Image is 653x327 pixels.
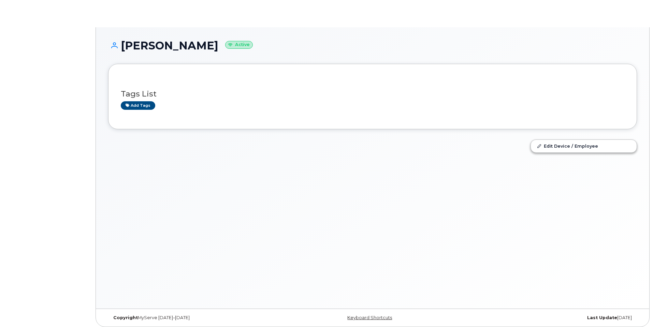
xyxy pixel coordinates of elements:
a: Keyboard Shortcuts [347,315,392,320]
h3: Tags List [121,90,624,98]
h1: [PERSON_NAME] [108,40,637,51]
strong: Copyright [113,315,138,320]
div: [DATE] [461,315,637,321]
a: Edit Device / Employee [531,140,637,152]
strong: Last Update [587,315,617,320]
small: Active [225,41,253,49]
div: MyServe [DATE]–[DATE] [108,315,285,321]
a: Add tags [121,101,155,110]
